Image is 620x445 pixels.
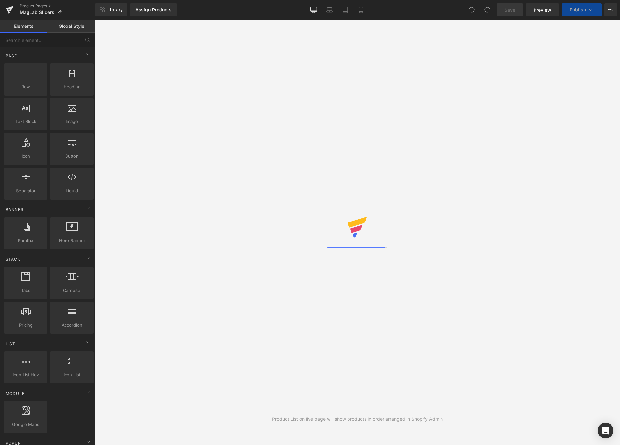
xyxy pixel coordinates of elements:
div: Assign Products [135,7,172,12]
span: Stack [5,256,21,262]
span: Image [52,118,92,125]
button: Publish [562,3,602,16]
span: Icon List Hoz [6,371,46,378]
div: Product List on live page will show products in order arranged in Shopify Admin [272,416,443,423]
span: Separator [6,187,46,194]
a: Product Pages [20,3,95,9]
span: List [5,341,16,347]
span: Save [504,7,515,13]
div: Open Intercom Messenger [598,423,613,438]
button: More [604,3,617,16]
span: Preview [534,7,551,13]
span: Row [6,83,46,90]
span: MagLab Sliders [20,10,54,15]
span: Icon List [52,371,92,378]
a: Global Style [47,20,95,33]
span: Base [5,53,18,59]
button: Redo [481,3,494,16]
span: Heading [52,83,92,90]
a: New Library [95,3,127,16]
span: Google Maps [6,421,46,428]
a: Desktop [306,3,322,16]
span: Liquid [52,187,92,194]
span: Button [52,153,92,160]
a: Tablet [337,3,353,16]
a: Mobile [353,3,369,16]
span: Module [5,390,25,397]
span: Carousel [52,287,92,294]
span: Pricing [6,322,46,329]
span: Hero Banner [52,237,92,244]
a: Preview [526,3,559,16]
span: Banner [5,206,24,213]
span: Library [107,7,123,13]
span: Parallax [6,237,46,244]
span: Accordion [52,322,92,329]
span: Text Block [6,118,46,125]
a: Laptop [322,3,337,16]
button: Undo [465,3,478,16]
span: Icon [6,153,46,160]
span: Tabs [6,287,46,294]
span: Publish [570,7,586,12]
